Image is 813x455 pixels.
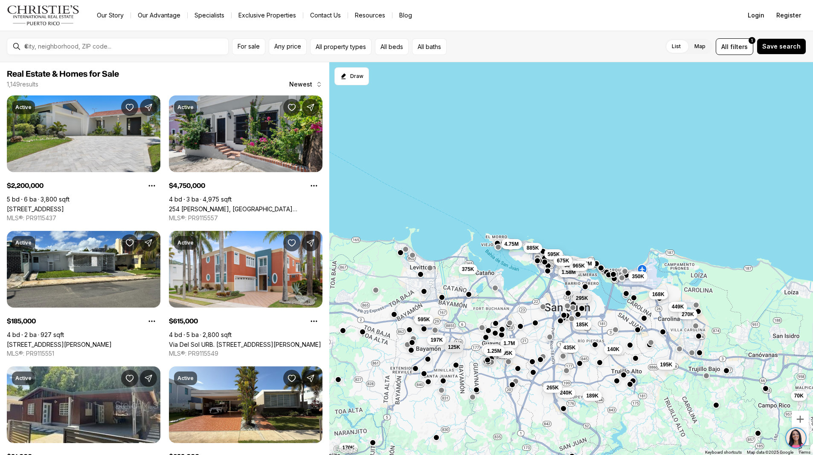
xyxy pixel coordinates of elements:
button: 375K [459,264,478,274]
a: Specialists [188,9,231,21]
span: 965K [573,262,585,269]
span: 70K [794,392,804,399]
button: 4.75M [501,239,522,249]
span: 140K [607,346,620,352]
button: Property options [305,177,322,194]
button: 965K [569,261,589,271]
button: 1.58M [558,267,579,277]
span: 1.58M [562,268,576,275]
span: 4.75M [505,240,519,247]
p: Active [177,104,194,111]
button: Share Property [140,370,157,387]
span: All [721,42,729,51]
span: 265K [546,384,559,391]
span: 435K [563,344,576,351]
a: Blog [392,9,419,21]
span: 449K [672,303,684,310]
button: 985K [561,260,580,270]
button: 1.38M [574,259,595,269]
button: 595K [414,314,433,325]
button: Save Property: Via Del Sol URB. HACIENDA SAN JOSE #64 [283,234,300,251]
a: Exclusive Properties [232,9,303,21]
button: Share Property [140,234,157,251]
span: filters [730,42,748,51]
span: 197K [430,337,443,343]
button: 195K [657,359,676,369]
button: 449K [668,301,688,311]
span: Any price [274,43,301,50]
a: Resources [348,9,392,21]
button: Start drawing [334,67,369,85]
span: 1.7M [504,340,515,346]
span: 125K [448,343,460,350]
span: 350K [632,273,644,280]
span: 375K [462,266,474,273]
a: 109 CAMINO DE LOTOS, DORADO PR, 00646 [7,205,64,213]
button: 350K [628,271,647,282]
img: be3d4b55-7850-4bcb-9297-a2f9cd376e78.png [5,5,25,25]
span: Register [776,12,801,19]
button: 185K [573,319,592,329]
button: 197K [427,335,446,345]
span: 995K [500,350,513,357]
span: 1 [751,37,753,44]
p: Active [177,239,194,246]
span: Newest [289,81,312,88]
button: 70K [791,391,807,401]
span: 295K [576,295,588,302]
button: 435K [560,343,579,353]
span: 675K [557,257,569,264]
button: Newest [284,76,328,93]
button: Property options [305,313,322,330]
a: 56 CALLE, SAN JUAN PR, 00921 [7,341,112,348]
button: 595K [544,249,563,259]
img: logo [7,5,80,26]
span: Real Estate & Homes for Sale [7,70,119,78]
button: Save Property: . TOPACIO ST #F-22 [283,370,300,387]
button: 1.45M [482,344,502,354]
p: Active [15,239,32,246]
a: Via Del Sol URB. HACIENDA SAN JOSE #64, CAGUAS PR, 00727 [169,341,321,348]
span: 1.38M [578,260,592,267]
button: 1.25M [484,346,505,356]
button: Share Property [302,234,319,251]
span: 985K [564,262,577,268]
button: Register [771,7,806,24]
button: Save Property: Bo. Higuillar SECTOR. LOS PUERTOS [121,370,138,387]
button: 170K [339,442,358,452]
span: Map data ©2025 Google [747,450,793,455]
button: All beds [375,38,409,55]
span: 240K [560,389,572,396]
p: 1,149 results [7,81,38,88]
button: 168K [649,289,668,299]
button: Property options [143,313,160,330]
a: Our Advantage [131,9,187,21]
span: 185K [576,321,589,328]
span: 595K [548,251,560,257]
p: Active [15,375,32,382]
button: Save Property: 254 NORZAGARAY [283,99,300,116]
span: 1.25M [487,347,501,354]
button: 240K [557,387,576,397]
p: Active [15,104,32,111]
label: List [665,39,688,54]
button: Property options [143,177,160,194]
a: Our Story [90,9,131,21]
button: Allfilters1 [716,38,753,55]
button: Any price [269,38,307,55]
button: Save Property: 56 CALLE [121,234,138,251]
span: 189K [586,392,598,399]
button: 885K [523,242,543,253]
span: Login [748,12,764,19]
span: 270K [682,311,694,317]
p: Active [177,375,194,382]
button: Zoom in [792,411,809,428]
button: Share Property [302,370,319,387]
button: Contact Us [303,9,348,21]
button: 675K [554,256,573,266]
span: 195K [660,361,673,368]
button: 125K [444,342,464,352]
span: 595K [418,316,430,323]
span: Save search [762,43,801,50]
